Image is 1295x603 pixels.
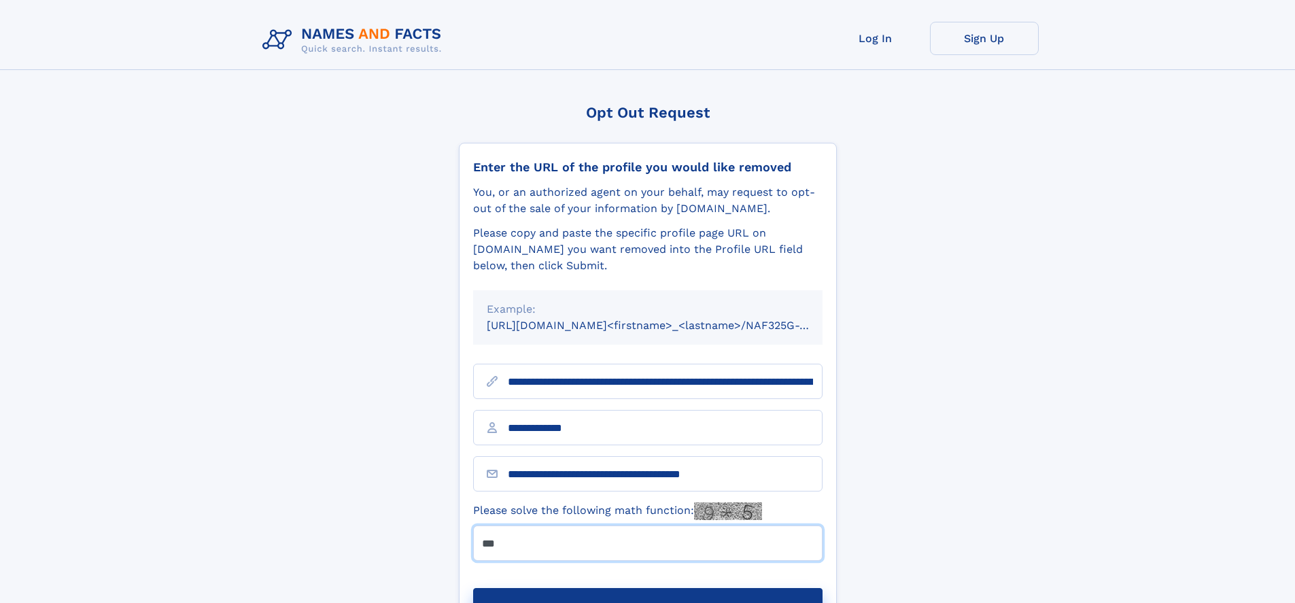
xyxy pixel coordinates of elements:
[487,301,809,317] div: Example:
[459,104,837,121] div: Opt Out Request
[257,22,453,58] img: Logo Names and Facts
[473,225,823,274] div: Please copy and paste the specific profile page URL on [DOMAIN_NAME] you want removed into the Pr...
[821,22,930,55] a: Log In
[473,160,823,175] div: Enter the URL of the profile you would like removed
[473,502,762,520] label: Please solve the following math function:
[473,184,823,217] div: You, or an authorized agent on your behalf, may request to opt-out of the sale of your informatio...
[930,22,1039,55] a: Sign Up
[487,319,848,332] small: [URL][DOMAIN_NAME]<firstname>_<lastname>/NAF325G-xxxxxxxx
